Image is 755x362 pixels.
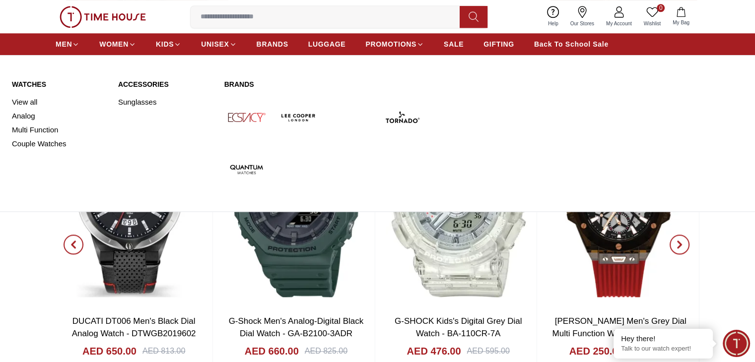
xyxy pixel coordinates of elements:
a: Brands [224,79,425,89]
a: Sunglasses [118,95,212,109]
a: Couple Watches [12,137,106,151]
a: MEN [56,35,79,53]
img: Kenneth Scott [329,95,373,139]
a: Watches [12,79,106,89]
a: Multi Function [12,123,106,137]
button: My Bag [667,5,695,28]
a: Analog [12,109,106,123]
span: 0 [657,4,665,12]
span: LUGGAGE [308,39,346,49]
img: Quantum [224,147,269,191]
a: G-Shock Men's Analog-Digital Black Dial Watch - GA-B2100-3ADR [229,316,364,339]
div: AED 595.00 [467,345,510,357]
span: My Bag [669,19,693,26]
a: Help [542,4,564,29]
a: DUCATI DT006 Men's Black Dial Analog Watch - DTWGB2019602 [72,316,196,339]
span: MEN [56,39,72,49]
div: Hey there! [621,334,705,344]
h4: AED 476.00 [407,344,461,358]
div: Chat Widget [723,330,750,357]
h4: AED 250.00 [569,344,623,358]
span: Wishlist [640,20,665,27]
span: Help [544,20,562,27]
span: Back To School Sale [534,39,609,49]
img: ... [60,6,146,28]
a: SALE [444,35,464,53]
img: Ecstacy [224,95,269,139]
a: BRANDS [257,35,288,53]
a: [PERSON_NAME] Men's Grey Dial Multi Function Watch - LC07975.068 [552,316,688,339]
a: KIDS [156,35,181,53]
a: LUGGAGE [308,35,346,53]
span: UNISEX [201,39,229,49]
div: AED 825.00 [305,345,347,357]
span: SALE [444,39,464,49]
a: 0Wishlist [638,4,667,29]
a: Accessories [118,79,212,89]
span: Our Stores [566,20,598,27]
span: My Account [602,20,636,27]
a: G-SHOCK Kids's Digital Grey Dial Watch - BA-110CR-7A [395,316,522,339]
span: WOMEN [99,39,129,49]
a: GIFTING [483,35,514,53]
a: Back To School Sale [534,35,609,53]
img: Lee Cooper [276,95,321,139]
h4: AED 660.00 [245,344,299,358]
a: PROMOTIONS [365,35,424,53]
a: Our Stores [564,4,600,29]
a: WOMEN [99,35,136,53]
span: KIDS [156,39,174,49]
span: BRANDS [257,39,288,49]
a: View all [12,95,106,109]
p: Talk to our watch expert! [621,345,705,353]
div: AED 813.00 [142,345,185,357]
h4: AED 650.00 [82,344,137,358]
span: GIFTING [483,39,514,49]
a: UNISEX [201,35,236,53]
span: PROMOTIONS [365,39,416,49]
img: Tornado [380,95,424,139]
